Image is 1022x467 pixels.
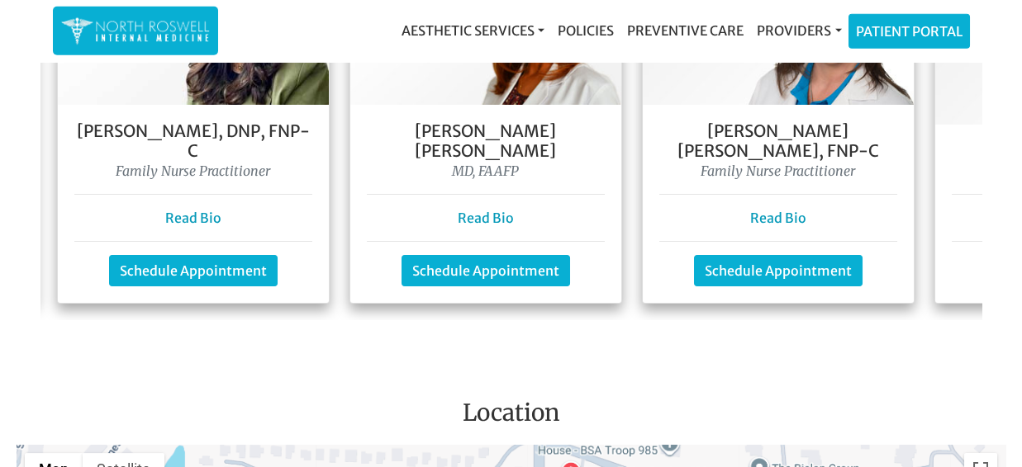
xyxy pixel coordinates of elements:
h5: [PERSON_NAME] [PERSON_NAME], FNP-C [659,121,897,161]
h3: Location [12,399,1010,434]
i: MD, FAAFP [452,163,519,179]
i: Family Nurse Practitioner [116,163,270,179]
a: Preventive Care [620,14,750,47]
img: North Roswell Internal Medicine [61,15,210,47]
a: Policies [551,14,620,47]
a: Read Bio [750,210,806,226]
a: Aesthetic Services [395,14,551,47]
a: Read Bio [458,210,514,226]
a: Read Bio [165,210,221,226]
a: Schedule Appointment [402,255,570,286]
a: Providers [750,14,848,47]
i: Family Nurse Practitioner [701,163,855,179]
h5: [PERSON_NAME] [PERSON_NAME] [367,121,605,161]
a: Patient Portal [849,15,969,48]
h5: [PERSON_NAME], DNP, FNP- C [74,121,312,161]
a: Schedule Appointment [109,255,278,286]
a: Schedule Appointment [694,255,863,286]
